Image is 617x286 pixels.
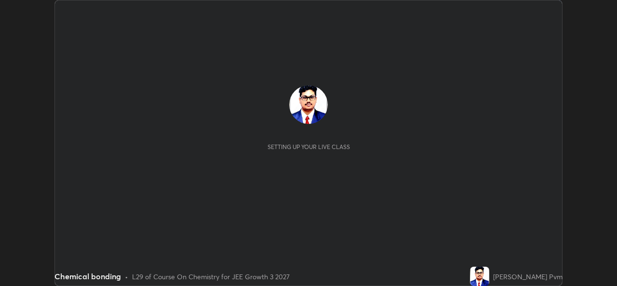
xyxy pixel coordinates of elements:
div: [PERSON_NAME] Pvm [493,272,563,282]
div: • [125,272,128,282]
img: aac4110866d7459b93fa02c8e4758a58.jpg [289,85,328,124]
div: L29 of Course On Chemistry for JEE Growth 3 2027 [132,272,290,282]
img: aac4110866d7459b93fa02c8e4758a58.jpg [470,267,489,286]
div: Setting up your live class [268,143,350,150]
div: Chemical bonding [54,271,121,282]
